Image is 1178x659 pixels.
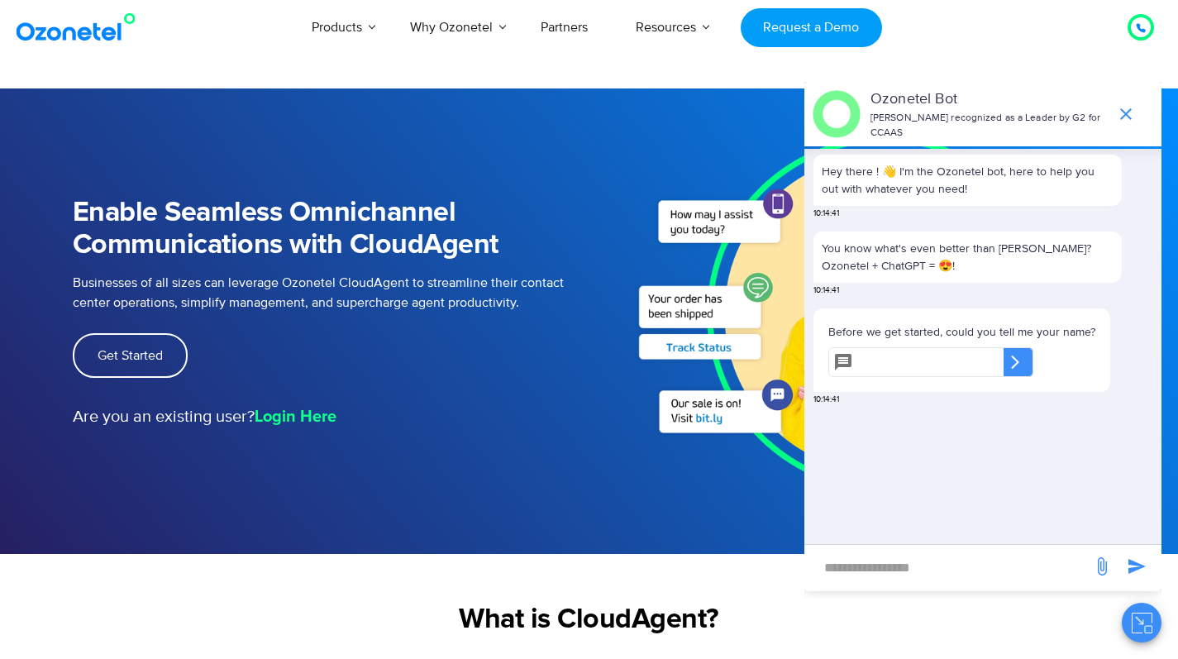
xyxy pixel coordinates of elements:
span: 10:14:41 [813,394,839,406]
p: Businesses of all sizes can leverage Ozonetel CloudAgent to streamline their contact center opera... [73,273,565,313]
div: new-msg-input [813,553,1084,583]
span: send message [1120,550,1153,583]
img: header [813,90,861,138]
h1: Enable Seamless Omnichannel Communications with CloudAgent [73,197,565,261]
button: Close chat [1122,603,1161,642]
p: Hey there ! 👋 I'm the Ozonetel bot, here to help you out with whatever you need! [822,163,1114,198]
span: Get Started [98,349,163,362]
strong: Login Here [255,408,336,425]
a: Get Started [73,333,188,378]
a: Request a Demo [741,8,882,47]
p: [PERSON_NAME] recognized as a Leader by G2 for CCAAS [870,111,1108,141]
span: 10:14:41 [813,208,839,220]
span: end chat or minimize [1109,98,1142,131]
span: send message [1085,550,1118,583]
span: 10:14:41 [813,284,839,297]
p: Are you an existing user? [73,404,565,429]
h2: What is CloudAgent? [176,604,1003,637]
p: Before we get started, could you tell me your name? [828,323,1095,341]
p: You know what's even better than [PERSON_NAME]? Ozonetel + ChatGPT = 😍! [822,240,1114,275]
p: Ozonetel Bot [870,88,1108,111]
a: Login Here [255,404,336,429]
